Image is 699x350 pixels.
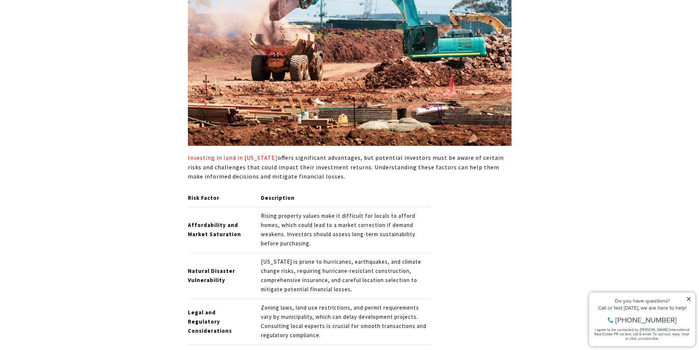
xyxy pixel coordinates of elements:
span: I agree to be contacted by [PERSON_NAME] International Real Estate PR via text, call & email. To ... [9,45,105,59]
strong: Legal and Regulatory Considerations [188,309,232,334]
div: Do you have questions? [8,17,106,22]
div: Call or text [DATE], we are here to help! [8,24,106,29]
strong: Risk Factor [188,194,219,201]
p: offers significant advantages, but potential investors must be aware of certain risks and challen... [188,153,511,181]
p: Zoning laws, land use restrictions, and permit requirements vary by municipality, which can delay... [261,303,430,340]
strong: Description [261,194,295,201]
span: [PHONE_NUMBER] [30,35,91,42]
a: Investing in land in [US_STATE] [188,154,278,161]
strong: Natural Disaster Vulnerability [188,267,235,284]
p: [US_STATE] is prone to hurricanes, earthquakes, and climate change risks, requiring hurricane-res... [261,257,430,294]
strong: Affordability and Market Saturation [188,221,241,238]
p: Rising property values make it difficult for locals to afford homes, which could lead to a market... [261,212,430,248]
